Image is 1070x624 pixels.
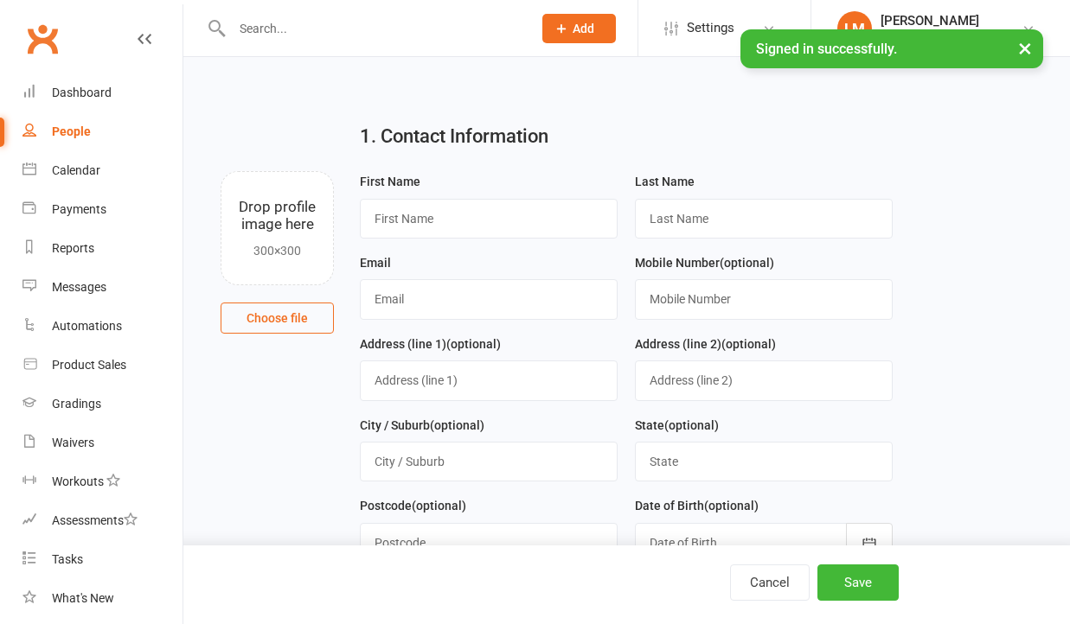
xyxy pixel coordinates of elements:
spang: (optional) [704,499,759,513]
a: Clubworx [21,17,64,60]
h2: 1. Contact Information [360,126,893,147]
button: Choose file [221,302,334,334]
div: Calendar [52,163,100,177]
span: Add [573,22,594,35]
spang: (optional) [430,418,484,432]
div: Waivers [52,436,94,449]
input: First Name [360,199,618,239]
input: City / Suburb [360,442,618,481]
div: Reports [52,241,94,255]
label: Date of Birth [635,496,759,515]
input: Address (line 1) [360,360,618,400]
label: Mobile Number [635,253,774,272]
a: Reports [22,229,183,268]
a: Automations [22,307,183,346]
label: Last Name [635,172,695,191]
a: Workouts [22,462,183,501]
label: City / Suburb [360,416,484,435]
label: Postcode [360,496,466,515]
div: Dashboard [52,86,112,99]
div: Product Sales [52,358,126,372]
input: Postcode [360,523,618,563]
a: People [22,112,183,151]
input: Last Name [635,199,893,239]
button: Save [817,564,899,601]
a: Calendar [22,151,183,190]
div: [PERSON_NAME] [881,13,1018,29]
spang: (optional) [721,337,776,351]
a: What's New [22,579,183,618]
button: Add [542,14,616,43]
input: Search... [227,16,520,41]
spang: (optional) [720,256,774,270]
div: What's New [52,591,114,605]
a: Waivers [22,423,183,462]
div: Payments [52,202,106,216]
label: First Name [360,172,420,191]
button: Cancel [730,564,810,601]
input: State [635,442,893,481]
a: Messages [22,268,183,307]
a: Assessments [22,501,183,540]
label: Address (line 2) [635,334,776,353]
input: Mobile Number [635,279,893,319]
div: Tasks [52,552,83,566]
a: Payments [22,190,183,229]
label: Address (line 1) [360,334,501,353]
a: Product Sales [22,346,183,385]
div: Workouts [52,474,104,488]
div: Automations [52,319,122,333]
button: × [1009,29,1041,67]
input: Email [360,279,618,319]
div: LM [837,11,872,46]
a: Tasks [22,540,183,579]
label: State [635,416,719,435]
div: Gradings [52,397,101,411]
a: Dashboard [22,73,183,112]
div: Origem Brazilian Jiu-Jitsu [881,29,1018,44]
span: Settings [687,9,734,48]
div: Assessments [52,513,138,527]
span: Signed in successfully. [756,41,897,57]
spang: (optional) [446,337,501,351]
a: Gradings [22,385,183,423]
spang: (optional) [664,418,719,432]
label: Email [360,253,391,272]
input: Address (line 2) [635,360,893,400]
spang: (optional) [412,499,466,513]
div: Messages [52,280,106,294]
div: People [52,124,91,138]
